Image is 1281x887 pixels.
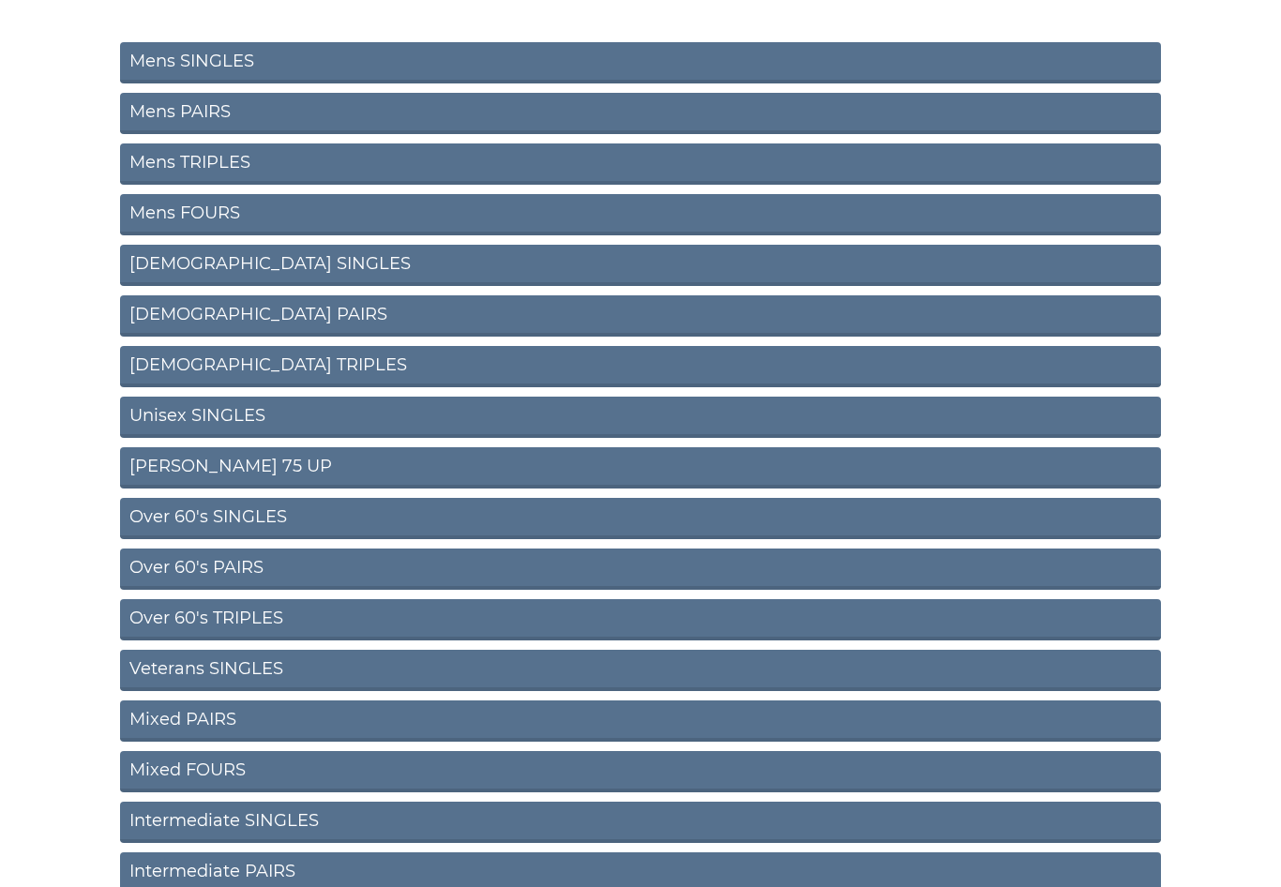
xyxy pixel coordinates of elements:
[120,803,1161,844] a: Intermediate SINGLES
[120,752,1161,793] a: Mixed FOURS
[120,246,1161,287] a: [DEMOGRAPHIC_DATA] SINGLES
[120,600,1161,641] a: Over 60's TRIPLES
[120,701,1161,743] a: Mixed PAIRS
[120,144,1161,186] a: Mens TRIPLES
[120,448,1161,489] a: [PERSON_NAME] 75 UP
[120,651,1161,692] a: Veterans SINGLES
[120,549,1161,591] a: Over 60's PAIRS
[120,499,1161,540] a: Over 60's SINGLES
[120,195,1161,236] a: Mens FOURS
[120,43,1161,84] a: Mens SINGLES
[120,398,1161,439] a: Unisex SINGLES
[120,296,1161,338] a: [DEMOGRAPHIC_DATA] PAIRS
[120,94,1161,135] a: Mens PAIRS
[120,347,1161,388] a: [DEMOGRAPHIC_DATA] TRIPLES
